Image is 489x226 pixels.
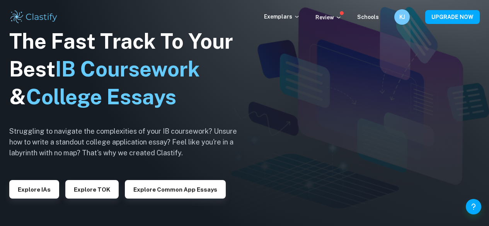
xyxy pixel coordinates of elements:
[9,180,59,199] button: Explore IAs
[315,13,342,22] p: Review
[425,10,480,24] button: UPGRADE NOW
[394,9,410,25] button: KJ
[357,14,379,20] a: Schools
[65,180,119,199] button: Explore TOK
[466,199,481,214] button: Help and Feedback
[65,185,119,193] a: Explore TOK
[398,13,407,21] h6: KJ
[9,185,59,193] a: Explore IAs
[9,9,58,25] img: Clastify logo
[125,180,226,199] button: Explore Common App essays
[264,12,300,21] p: Exemplars
[26,85,176,109] span: College Essays
[9,27,249,111] h1: The Fast Track To Your Best &
[9,126,249,158] h6: Struggling to navigate the complexities of your IB coursework? Unsure how to write a standout col...
[125,185,226,193] a: Explore Common App essays
[55,57,200,81] span: IB Coursework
